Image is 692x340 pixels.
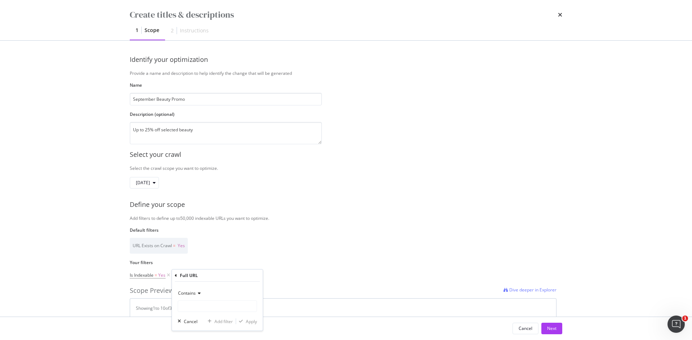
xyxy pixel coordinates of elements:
span: URL Exists on Crawl [133,242,172,249]
button: [DATE] [130,177,159,189]
button: Next [541,323,562,334]
div: Cancel [184,318,198,325]
span: Yes [158,270,165,280]
div: Next [547,325,556,331]
textarea: Up to 25% off selected beauty [130,122,322,144]
span: Dive deeper in Explorer [509,287,556,293]
button: Apply [236,318,257,325]
span: Contains [178,290,196,296]
span: = [155,272,157,278]
div: Define your scope [130,200,562,209]
button: Add filter [205,318,233,325]
button: Cancel [513,323,538,334]
label: Name [130,82,322,88]
div: Provide a name and description to help identify the change that will be generated [130,70,562,76]
span: = [173,242,176,249]
div: Scope [145,27,159,34]
span: Is Indexable [130,272,154,278]
div: Apply [246,318,257,325]
input: Enter an optimization name to easily find it back [130,93,322,105]
span: Yes [178,242,185,249]
span: 2025 Sep. 16th [136,180,150,186]
label: Your filters [130,259,556,266]
div: Scope Preview (31890) [130,286,195,295]
div: Create titles & descriptions [130,9,234,21]
div: 2 [171,27,174,34]
div: Full URL [180,272,198,278]
div: Instructions [180,27,209,34]
button: Cancel [175,318,198,325]
span: 1 [682,316,688,321]
div: Select the crawl scope you want to optimize. [130,165,562,171]
div: Add filters to define up to 50,000 indexable URLs you want to optimize. [130,215,562,221]
div: times [558,9,562,21]
a: Dive deeper in Explorer [504,286,556,295]
div: Select your crawl [130,150,562,159]
iframe: Intercom live chat [667,316,685,333]
div: Cancel [519,325,532,331]
div: Showing 1 to 10 of 31890 entries [136,305,197,311]
label: Description (optional) [130,111,322,117]
div: Identify your optimization [130,55,322,64]
div: Add filter [214,318,233,325]
label: Default filters [130,227,556,233]
div: 1 [136,27,138,34]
